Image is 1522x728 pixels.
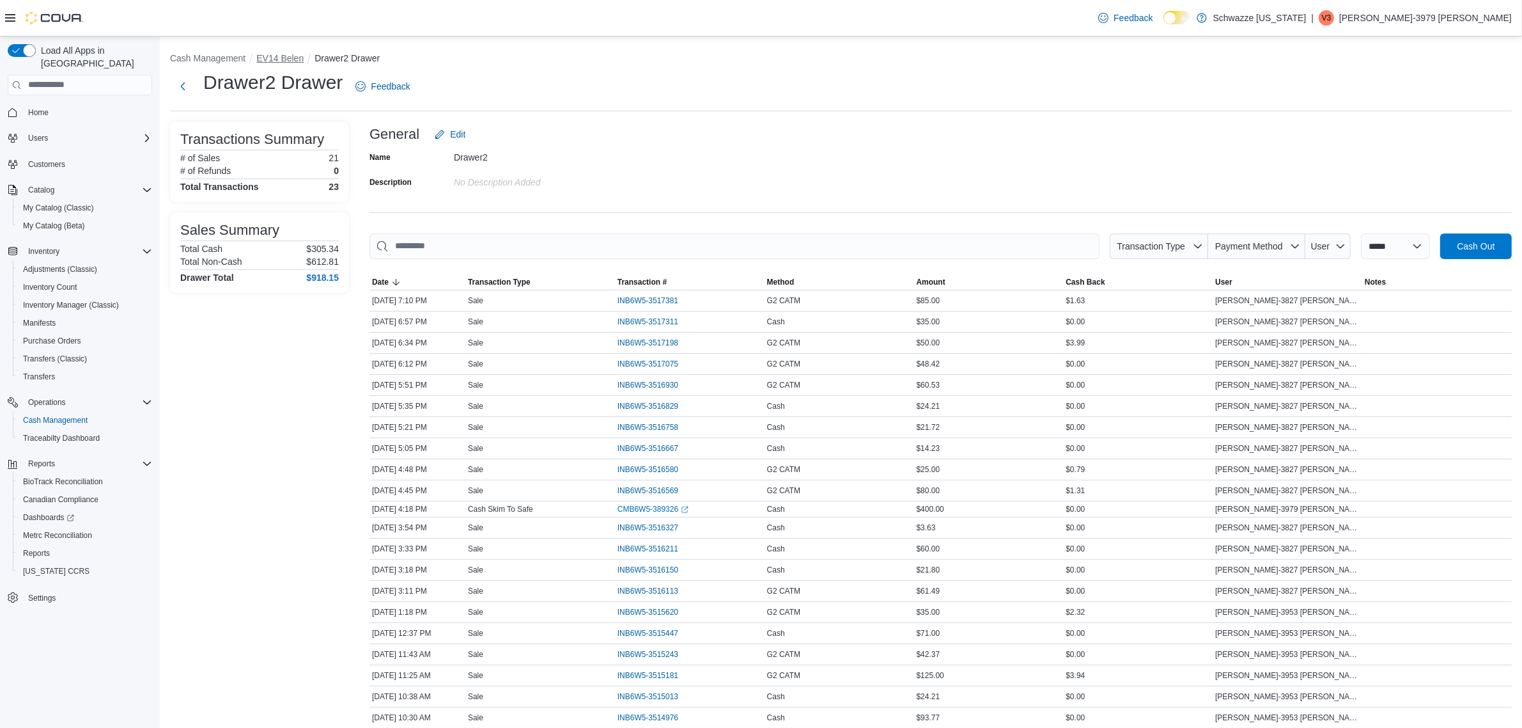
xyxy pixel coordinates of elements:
button: Operations [23,395,71,410]
button: Customers [3,155,157,173]
a: Dashboards [18,510,79,525]
span: User [1215,277,1232,287]
span: INB6W5-3517075 [617,359,678,369]
span: [PERSON_NAME]-3827 [PERSON_NAME] [1215,359,1360,369]
a: Purchase Orders [18,333,86,349]
h3: General [369,127,419,142]
button: Catalog [3,181,157,199]
div: $1.31 [1063,483,1213,498]
button: INB6W5-3516569 [617,483,691,498]
span: Cash [767,544,785,554]
span: G2 CATM [767,464,800,475]
span: Inventory [28,246,59,257]
span: Adjustments (Classic) [23,264,97,274]
span: Dashboards [23,512,74,523]
button: Amount [914,274,1064,290]
span: [PERSON_NAME]-3827 [PERSON_NAME] [1215,380,1360,390]
p: Sale [468,486,483,496]
div: [DATE] 6:12 PM [369,356,465,372]
p: Sale [468,296,483,306]
button: Operations [3,393,157,411]
span: Reports [18,546,152,561]
input: This is a search bar. As you type, the results lower in the page will automatically filter. [369,233,1099,259]
div: [DATE] 5:35 PM [369,399,465,414]
button: Settings [3,588,157,606]
span: Cash Management [18,413,152,428]
button: My Catalog (Beta) [13,217,157,235]
button: INB6W5-3516758 [617,420,691,435]
h1: Drawer2 Drawer [203,70,343,95]
span: Reports [28,459,55,469]
button: Transaction Type [1110,233,1208,259]
button: Manifests [13,314,157,332]
button: Transfers (Classic) [13,350,157,368]
span: Customers [28,159,65,170]
span: INB6W5-3517198 [617,338,678,348]
span: Cash [767,422,785,432]
button: INB6W5-3515181 [617,668,691,683]
button: Edit [430,122,470,147]
div: $0.00 [1063,314,1213,329]
button: BioTrack Reconciliation [13,473,157,491]
span: [PERSON_NAME]-3827 [PERSON_NAME] [1215,443,1360,454]
span: Adjustments (Classic) [18,262,152,277]
p: Sale [468,544,483,554]
span: Traceabilty Dashboard [23,433,100,443]
span: Users [23,131,152,146]
span: $400.00 [917,504,944,514]
span: Cash [767,504,785,514]
a: CMB6W5-389326External link [617,504,688,514]
span: INB6W5-3517381 [617,296,678,306]
span: Inventory Count [18,280,152,295]
button: Inventory Count [13,278,157,296]
p: Schwazze [US_STATE] [1213,10,1307,26]
span: $85.00 [917,296,940,306]
div: [DATE] 3:11 PM [369,583,465,599]
span: $25.00 [917,464,940,475]
div: [DATE] 5:05 PM [369,441,465,456]
button: Metrc Reconciliation [13,526,157,544]
button: INB6W5-3516327 [617,520,691,535]
button: INB6W5-3514976 [617,710,691,725]
nav: Complex example [8,98,152,640]
span: [PERSON_NAME]-3827 [PERSON_NAME] [1215,338,1360,348]
div: [DATE] 5:21 PM [369,420,465,435]
span: $35.00 [917,317,940,327]
span: Manifests [23,318,56,328]
div: $0.00 [1063,356,1213,372]
button: Transfers [13,368,157,386]
div: $0.00 [1063,420,1213,435]
span: INB6W5-3515181 [617,670,678,681]
a: Home [23,105,54,120]
span: Cash Back [1066,277,1105,287]
span: User [1311,241,1330,251]
a: Settings [23,590,61,606]
span: Method [767,277,795,287]
button: Purchase Orders [13,332,157,350]
button: Canadian Compliance [13,491,157,509]
button: Next [170,74,196,99]
button: INB6W5-3516150 [617,562,691,578]
span: Dashboards [18,510,152,525]
a: Metrc Reconciliation [18,528,97,543]
span: [PERSON_NAME]-3827 [PERSON_NAME] [1215,486,1360,496]
span: V3 [1322,10,1332,26]
button: INB6W5-3516580 [617,462,691,477]
div: $0.00 [1063,562,1213,578]
span: INB6W5-3516569 [617,486,678,496]
span: Users [28,133,48,143]
p: Sale [468,317,483,327]
span: [PERSON_NAME]-3827 [PERSON_NAME] [1215,586,1360,596]
span: INB6W5-3516758 [617,422,678,432]
span: [PERSON_NAME]-3827 [PERSON_NAME] [1215,296,1360,306]
p: $612.81 [306,257,339,267]
span: Canadian Compliance [18,492,152,507]
a: Canadian Compliance [18,492,104,507]
span: Feedback [1114,12,1153,24]
button: User [1305,233,1351,259]
h6: # of Refunds [180,166,231,176]
a: Feedback [350,74,415,99]
span: Purchase Orders [23,336,81,346]
span: Load All Apps in [GEOGRAPHIC_DATA] [36,44,152,70]
h6: Total Cash [180,244,222,254]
